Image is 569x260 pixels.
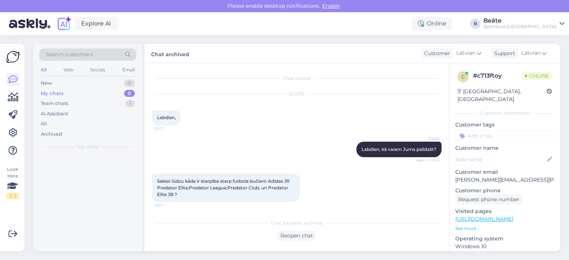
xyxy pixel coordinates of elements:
[473,71,522,80] div: # c713ftoy
[455,187,554,195] p: Customer phone
[126,100,135,107] div: 1
[41,131,62,138] div: Archived
[522,49,540,57] span: Latvian
[56,16,72,31] img: explore-ai
[89,65,107,75] div: Socials
[41,100,68,107] div: Team chats
[78,143,98,150] span: My chats
[41,120,47,128] div: All
[412,158,439,163] span: Seen ✓ 13:24
[522,72,552,80] span: Online
[124,90,135,97] div: 0
[41,110,68,118] div: AI Assistant
[455,110,554,117] div: Customer information
[455,121,554,129] p: Customer tags
[455,243,554,250] p: Windows 10
[157,115,176,120] span: Labdien,
[124,80,135,87] div: 0
[455,130,554,141] input: Add a tag
[456,49,475,57] span: Latvian
[75,17,117,30] a: Explore AI
[41,80,52,87] div: New
[455,195,522,205] div: Request phone number
[455,216,513,222] a: [URL][DOMAIN_NAME]
[157,178,291,197] span: Sakiet lūdzu kāda ir starpība starp futbola bučiem Adidas JR Predator Elite;Predator League;Preda...
[455,225,554,232] p: See more ...
[412,136,439,141] span: Beāte
[46,51,93,58] span: Search customers
[462,74,465,80] span: c
[412,17,452,30] div: Online
[6,193,19,199] div: 2 / 3
[483,18,556,24] div: Beāte
[154,126,182,131] span: 13:23
[41,90,64,97] div: My chats
[320,3,342,9] span: Enable
[483,18,565,30] a: BeāteSportland [GEOGRAPHIC_DATA]
[62,65,75,75] div: Web
[421,50,450,57] div: Customer
[455,144,554,152] p: Customer name
[154,203,182,208] span: 13:27
[362,146,436,152] span: Labdien, kā varam Jums palīdzēt?
[455,235,554,243] p: Operating system
[483,24,556,30] div: Sportland [GEOGRAPHIC_DATA]
[456,155,546,163] input: Add name
[152,91,442,97] div: [DATE]
[455,168,554,176] p: Customer email
[455,176,554,184] p: [PERSON_NAME][EMAIL_ADDRESS][PERSON_NAME][DOMAIN_NAME]
[277,231,316,241] div: Reopen chat
[491,50,515,57] div: Support
[271,220,323,226] span: Chat has been archived
[121,65,136,75] div: Email
[470,18,480,29] div: B
[151,48,189,58] label: Chat archived
[457,88,547,103] div: [GEOGRAPHIC_DATA], [GEOGRAPHIC_DATA]
[39,65,48,75] div: All
[6,166,19,199] div: Look Here
[152,75,442,82] div: Chat started
[6,50,20,64] img: Askly Logo
[455,207,554,215] p: Visited pages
